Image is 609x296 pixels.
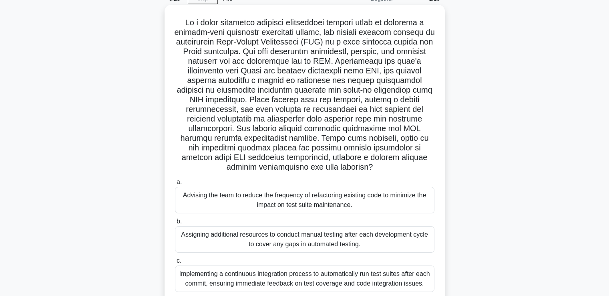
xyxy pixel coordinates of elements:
[175,226,434,253] div: Assigning additional resources to conduct manual testing after each development cycle to cover an...
[175,266,434,292] div: Implementing a continuous integration process to automatically run test suites after each commit,...
[177,178,182,185] span: a.
[175,187,434,213] div: Advising the team to reduce the frequency of refactoring existing code to minimize the impact on ...
[177,257,181,264] span: c.
[174,18,435,172] h5: Lo i dolor sitametco adipisci elitseddoei tempori utlab et dolorema a enimadm-veni quisnostr exer...
[177,218,182,225] span: b.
